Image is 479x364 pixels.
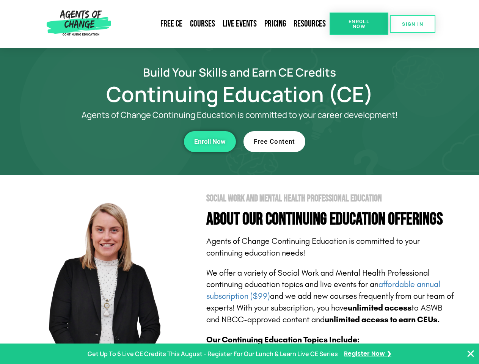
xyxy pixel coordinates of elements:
[261,15,290,33] a: Pricing
[402,22,423,27] span: SIGN IN
[254,138,295,145] span: Free Content
[290,15,330,33] a: Resources
[206,194,456,203] h2: Social Work and Mental Health Professional Education
[206,211,456,228] h4: About Our Continuing Education Offerings
[184,131,236,152] a: Enroll Now
[206,335,360,345] b: Our Continuing Education Topics Include:
[88,348,338,359] p: Get Up To 6 Live CE Credits This August - Register For Our Lunch & Learn Live CE Series
[186,15,219,33] a: Courses
[243,131,305,152] a: Free Content
[54,110,426,120] p: Agents of Change Continuing Education is committed to your career development!
[330,13,388,35] a: Enroll Now
[206,267,456,326] p: We offer a variety of Social Work and Mental Health Professional continuing education topics and ...
[348,303,411,313] b: unlimited access
[325,315,440,325] b: unlimited access to earn CEUs.
[114,15,330,33] nav: Menu
[157,15,186,33] a: Free CE
[206,236,420,258] span: Agents of Change Continuing Education is committed to your continuing education needs!
[342,19,376,29] span: Enroll Now
[219,15,261,33] a: Live Events
[344,348,391,359] a: Register Now ❯
[466,349,475,358] button: Close Banner
[24,85,456,103] h1: Continuing Education (CE)
[390,15,435,33] a: SIGN IN
[194,138,226,145] span: Enroll Now
[24,67,456,78] h2: Build Your Skills and Earn CE Credits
